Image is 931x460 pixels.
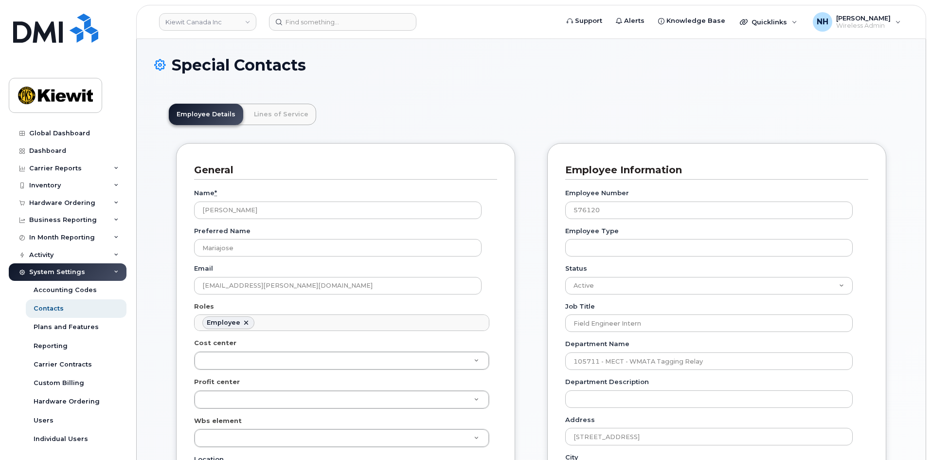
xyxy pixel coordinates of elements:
[194,226,251,236] label: Preferred Name
[207,319,240,327] div: Employee
[194,338,236,348] label: Cost center
[215,189,217,197] abbr: required
[565,264,587,273] label: Status
[565,188,629,198] label: Employee Number
[194,416,242,425] label: Wbs element
[565,164,861,177] h3: Employee Information
[194,302,214,311] label: Roles
[169,104,243,125] a: Employee Details
[565,226,619,236] label: Employee Type
[194,264,213,273] label: Email
[194,164,490,177] h3: General
[194,188,217,198] label: Name
[154,56,908,74] h1: Special Contacts
[565,339,629,349] label: Department Name
[565,302,595,311] label: Job Title
[565,377,649,386] label: Department Description
[565,415,595,424] label: Address
[194,377,240,386] label: Profit center
[246,104,316,125] a: Lines of Service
